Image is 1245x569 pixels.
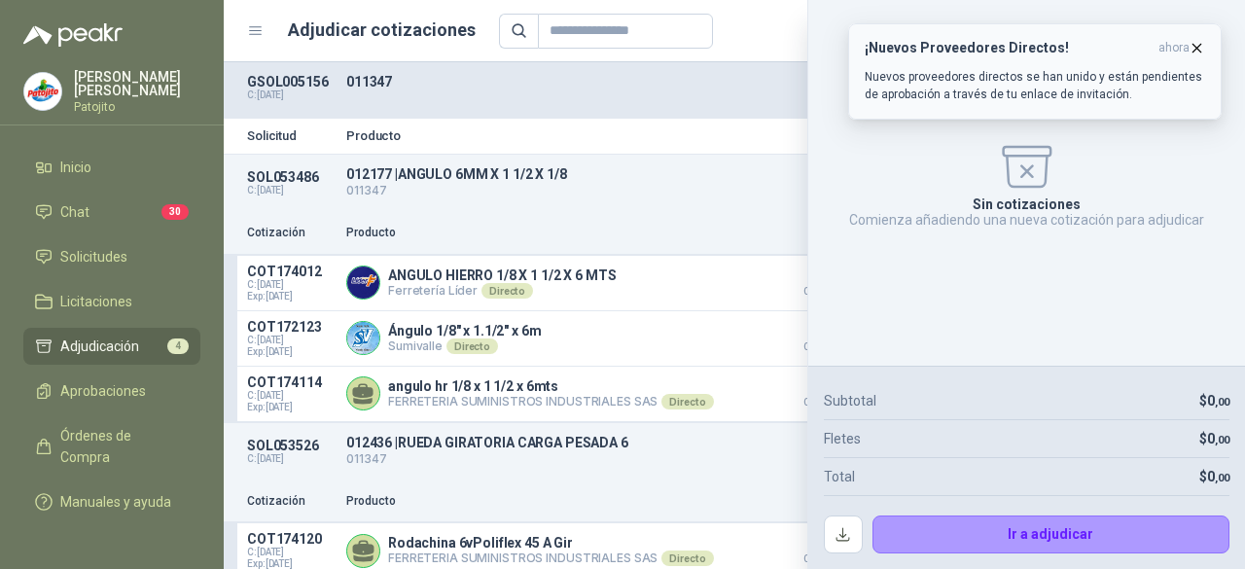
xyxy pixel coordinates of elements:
p: Producto [346,129,942,142]
p: angulo hr 1/8 x 1 1/2 x 6mts [388,378,714,394]
p: Ferretería Líder [388,283,616,299]
p: Nuevos proveedores directos se han unido y están pendientes de aprobación a través de tu enlace d... [865,68,1205,103]
span: 0 [1207,393,1229,409]
span: ,00 [1215,434,1229,446]
span: ahora [1158,40,1190,56]
p: COT174012 [247,264,335,279]
a: Chat30 [23,194,200,231]
p: Subtotal [824,390,876,411]
div: Directo [446,338,498,354]
p: Patojito [74,101,200,113]
span: Solicitudes [60,246,127,267]
p: COT174114 [247,374,335,390]
span: C: [DATE] [247,279,335,291]
p: FERRETERIA SUMINISTROS INDUSTRIALES SAS [388,551,714,566]
span: Crédito 60 días [774,398,871,408]
p: Comienza añadiendo una nueva cotización para adjudicar [849,212,1204,228]
span: C: [DATE] [247,390,335,402]
span: Manuales y ayuda [60,491,171,513]
p: Solicitud [247,129,335,142]
span: 0 [1207,431,1229,446]
p: Rodachina 6vPoliflex 45 A Gir [388,535,714,551]
span: ,00 [1215,396,1229,409]
a: Adjudicación4 [23,328,200,365]
p: ANGULO HIERRO 1/8 X 1 1/2 X 6 MTS [388,267,616,283]
div: Directo [481,283,533,299]
span: Exp: [DATE] [247,291,335,302]
p: SOL053486 [247,169,335,185]
p: 012177 | ANGULO 6MM X 1 1/2 X 1/8 [346,166,942,182]
a: Aprobaciones [23,373,200,409]
h1: Adjudicar cotizaciones [288,17,476,44]
p: $ 235.620 [774,531,871,564]
p: C: [DATE] [247,185,335,196]
p: C: [DATE] [247,453,335,465]
p: $ 120.861 [774,319,871,352]
div: Directo [661,394,713,409]
span: Crédito 30 días [774,287,871,297]
span: Exp: [DATE] [247,402,335,413]
p: Fletes [824,428,861,449]
p: 011347 [346,182,942,200]
h3: ¡Nuevos Proveedores Directos! [865,40,1151,56]
span: Adjudicación [60,336,139,357]
span: Inicio [60,157,91,178]
button: ¡Nuevos Proveedores Directos!ahora Nuevos proveedores directos se han unido y están pendientes de... [848,23,1222,120]
span: Exp: [DATE] [247,346,335,358]
span: Aprobaciones [60,380,146,402]
a: Inicio [23,149,200,186]
p: Producto [346,224,763,242]
img: Logo peakr [23,23,123,47]
span: Órdenes de Compra [60,425,182,468]
p: 011347 [346,450,942,469]
img: Company Logo [347,267,379,299]
p: Cotización [247,224,335,242]
p: 011347 [346,74,942,89]
span: 4 [167,338,189,354]
p: $ [1199,428,1229,449]
p: GSOL005156 [247,74,335,89]
span: Licitaciones [60,291,132,312]
p: $ 92.820 [774,264,871,297]
span: Crédito 60 días [774,554,871,564]
span: Chat [60,201,89,223]
p: $ [1199,390,1229,411]
p: Precio [774,224,871,242]
p: COT174120 [247,531,335,547]
span: C: [DATE] [247,335,335,346]
span: 0 [1207,469,1229,484]
p: [PERSON_NAME] [PERSON_NAME] [74,70,200,97]
span: Crédito 45 días [774,342,871,352]
div: Directo [661,551,713,566]
a: Órdenes de Compra [23,417,200,476]
p: $ [1199,466,1229,487]
p: FERRETERIA SUMINISTROS INDUSTRIALES SAS [388,394,714,409]
p: 012436 | RUEDA GIRATORIA CARGA PESADA 6 [346,435,942,450]
a: Licitaciones [23,283,200,320]
button: Ir a adjudicar [872,516,1230,554]
p: Producto [346,492,763,511]
p: SOL053526 [247,438,335,453]
img: Company Logo [347,322,379,354]
a: Manuales y ayuda [23,483,200,520]
span: C: [DATE] [247,547,335,558]
p: Total [824,466,855,487]
p: Ángulo 1/8" x 1.1/2" x 6m [388,323,542,338]
p: Precio [774,492,871,511]
p: Sumivalle [388,338,542,354]
span: ,00 [1215,472,1229,484]
p: COT172123 [247,319,335,335]
img: Company Logo [24,73,61,110]
a: Solicitudes [23,238,200,275]
span: 30 [161,204,189,220]
p: $ 125.712 [774,374,871,408]
p: Sin cotizaciones [973,196,1081,212]
p: C: [DATE] [247,89,335,101]
p: Cotización [247,492,335,511]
